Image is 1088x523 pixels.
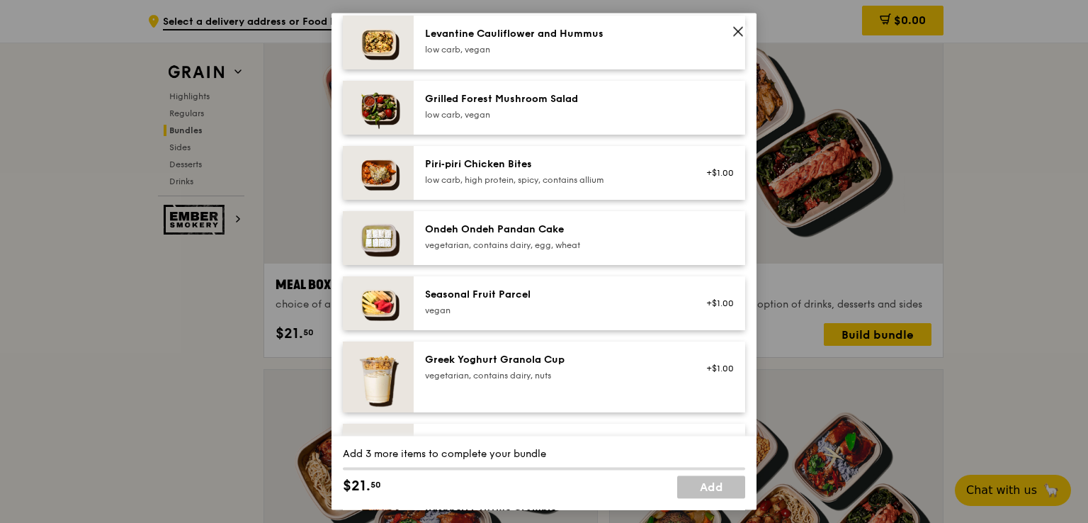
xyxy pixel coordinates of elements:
div: vegan [425,305,679,316]
div: vegetarian, contains dairy, egg, wheat [425,240,679,251]
div: low carb, vegan [425,44,679,55]
div: vegetarian, contains dairy, nuts [425,370,679,381]
img: daily_normal_Seasonal_Fruit_Parcel__Horizontal_.jpg [343,276,414,330]
img: daily_normal_Ondeh_Ondeh_Pandan_Cake-HORZ.jpg [343,211,414,265]
div: Levantine Cauliflower and Hummus [425,27,679,41]
div: Greek Yoghurt Granola Cup [425,353,679,367]
div: Seasonal Fruit Parcel [425,288,679,302]
span: $21. [343,476,370,497]
div: Add 3 more items to complete your bundle [343,448,745,462]
div: low carb, vegan [425,109,679,120]
div: +$1.00 [696,298,734,309]
div: Matcha White Chocolate Croissants [425,435,679,449]
div: Grilled Forest Mushroom Salad [425,92,679,106]
div: +$1.00 [696,167,734,179]
div: +$1.00 [696,363,734,374]
img: daily_normal_Matcha_White_Chocolate_Croissants-HORZ.jpg [343,424,414,478]
div: low carb, high protein, spicy, contains allium [425,174,679,186]
img: daily_normal_Greek_Yoghurt_Granola_Cup.jpeg [343,342,414,412]
div: Piri‑piri Chicken Bites [425,157,679,171]
div: Ondeh Ondeh Pandan Cake [425,223,679,237]
span: 50 [370,480,381,491]
img: daily_normal_Grilled-Forest-Mushroom-Salad-HORZ.jpg [343,81,414,135]
img: daily_normal_Piri-Piri-Chicken-Bites-HORZ.jpg [343,146,414,200]
a: Add [677,476,745,499]
img: daily_normal_Levantine_Cauliflower_and_Hummus__Horizontal_.jpg [343,16,414,69]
